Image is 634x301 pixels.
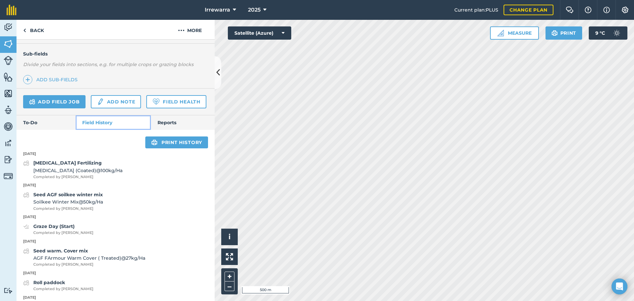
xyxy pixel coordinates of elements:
[17,214,215,220] p: [DATE]
[4,56,13,65] img: svg+xml;base64,PD94bWwgdmVyc2lvbj0iMS4wIiBlbmNvZGluZz0idXRmLTgiPz4KPCEtLSBHZW5lcmF0b3I6IEFkb2JlIE...
[33,223,75,229] strong: Graze Day (Start)
[7,5,17,15] img: fieldmargin Logo
[17,20,51,39] a: Back
[91,95,141,108] a: Add note
[4,89,13,98] img: svg+xml;base64,PHN2ZyB4bWxucz0iaHR0cDovL3d3dy53My5vcmcvMjAwMC9zdmciIHdpZHRoPSI1NiIgaGVpZ2h0PSI2MC...
[504,5,553,15] a: Change plan
[33,262,145,268] span: Completed by [PERSON_NAME]
[23,223,93,236] a: Graze Day (Start)Completed by [PERSON_NAME]
[23,61,194,67] em: Divide your fields into sections, e.g. for multiple crops or grazing blocks
[33,254,145,262] span: AGF FArmour Warm Cover ( Treated) @ 27 kg / Ha
[546,26,582,40] button: Print
[248,6,261,14] span: 2025
[4,39,13,49] img: svg+xml;base64,PHN2ZyB4bWxucz0iaHR0cDovL3d3dy53My5vcmcvMjAwMC9zdmciIHdpZHRoPSI1NiIgaGVpZ2h0PSI2MC...
[165,20,215,39] button: More
[17,295,215,301] p: [DATE]
[23,159,123,180] a: [MEDICAL_DATA] Fertilizing[MEDICAL_DATA] (Coated)@100kg/HaCompleted by [PERSON_NAME]
[225,282,234,291] button: –
[178,26,185,34] img: svg+xml;base64,PHN2ZyB4bWxucz0iaHR0cDovL3d3dy53My5vcmcvMjAwMC9zdmciIHdpZHRoPSIyMCIgaGVpZ2h0PSIyNC...
[454,6,498,14] span: Current plan : PLUS
[4,72,13,82] img: svg+xml;base64,PHN2ZyB4bWxucz0iaHR0cDovL3d3dy53My5vcmcvMjAwMC9zdmciIHdpZHRoPSI1NiIgaGVpZ2h0PSI2MC...
[33,248,88,254] strong: Seed warm. Cover mix
[4,287,13,294] img: svg+xml;base64,PD94bWwgdmVyc2lvbj0iMS4wIiBlbmNvZGluZz0idXRmLTgiPz4KPCEtLSBHZW5lcmF0b3I6IEFkb2JlIE...
[23,279,29,287] img: svg+xml;base64,PD94bWwgdmVyc2lvbj0iMS4wIiBlbmNvZGluZz0idXRmLTgiPz4KPCEtLSBHZW5lcmF0b3I6IEFkb2JlIE...
[17,151,215,157] p: [DATE]
[17,182,215,188] p: [DATE]
[17,115,76,130] a: To-Do
[33,160,102,166] strong: [MEDICAL_DATA] Fertilizing
[551,29,558,37] img: svg+xml;base64,PHN2ZyB4bWxucz0iaHR0cDovL3d3dy53My5vcmcvMjAwMC9zdmciIHdpZHRoPSIxOSIgaGVpZ2h0PSIyNC...
[497,30,504,36] img: Ruler icon
[589,26,627,40] button: 9 °C
[151,138,158,146] img: svg+xml;base64,PHN2ZyB4bWxucz0iaHR0cDovL3d3dy53My5vcmcvMjAwMC9zdmciIHdpZHRoPSIxOSIgaGVpZ2h0PSIyNC...
[4,171,13,181] img: svg+xml;base64,PD94bWwgdmVyc2lvbj0iMS4wIiBlbmNvZGluZz0idXRmLTgiPz4KPCEtLSBHZW5lcmF0b3I6IEFkb2JlIE...
[4,155,13,165] img: svg+xml;base64,PD94bWwgdmVyc2lvbj0iMS4wIiBlbmNvZGluZz0idXRmLTgiPz4KPCEtLSBHZW5lcmF0b3I6IEFkb2JlIE...
[621,7,629,13] img: A cog icon
[17,50,215,57] h4: Sub-fields
[23,279,93,292] a: Roll paddockCompleted by [PERSON_NAME]
[23,191,29,199] img: svg+xml;base64,PD94bWwgdmVyc2lvbj0iMS4wIiBlbmNvZGluZz0idXRmLTgiPz4KPCEtLSBHZW5lcmF0b3I6IEFkb2JlIE...
[4,22,13,32] img: svg+xml;base64,PD94bWwgdmVyc2lvbj0iMS4wIiBlbmNvZGluZz0idXRmLTgiPz4KPCEtLSBHZW5lcmF0b3I6IEFkb2JlIE...
[610,26,623,40] img: svg+xml;base64,PD94bWwgdmVyc2lvbj0iMS4wIiBlbmNvZGluZz0idXRmLTgiPz4KPCEtLSBHZW5lcmF0b3I6IEFkb2JlIE...
[23,247,29,255] img: svg+xml;base64,PD94bWwgdmVyc2lvbj0iMS4wIiBlbmNvZGluZz0idXRmLTgiPz4KPCEtLSBHZW5lcmF0b3I6IEFkb2JlIE...
[33,280,65,285] strong: Roll paddock
[612,279,627,294] div: Open Intercom Messenger
[17,239,215,245] p: [DATE]
[33,174,123,180] span: Completed by [PERSON_NAME]
[151,115,215,130] a: Reports
[23,191,103,211] a: Seed AGF soilkee winter mixSoilkee Winter Mix@50kg/HaCompleted by [PERSON_NAME]
[584,7,592,13] img: A question mark icon
[29,98,35,106] img: svg+xml;base64,PD94bWwgdmVyc2lvbj0iMS4wIiBlbmNvZGluZz0idXRmLTgiPz4KPCEtLSBHZW5lcmF0b3I6IEFkb2JlIE...
[33,198,103,206] span: Soilkee Winter Mix @ 50 kg / Ha
[145,136,208,148] a: Print history
[23,223,29,231] img: svg+xml;base64,PD94bWwgdmVyc2lvbj0iMS4wIiBlbmNvZGluZz0idXRmLTgiPz4KPCEtLSBHZW5lcmF0b3I6IEFkb2JlIE...
[566,7,574,13] img: Two speech bubbles overlapping with the left bubble in the forefront
[33,206,103,212] span: Completed by [PERSON_NAME]
[225,272,234,282] button: +
[23,26,26,34] img: svg+xml;base64,PHN2ZyB4bWxucz0iaHR0cDovL3d3dy53My5vcmcvMjAwMC9zdmciIHdpZHRoPSI5IiBoZWlnaHQ9IjI0Ii...
[23,75,80,84] a: Add sub-fields
[226,253,233,260] img: Four arrows, one pointing top left, one top right, one bottom right and the last bottom left
[603,6,610,14] img: svg+xml;base64,PHN2ZyB4bWxucz0iaHR0cDovL3d3dy53My5vcmcvMjAwMC9zdmciIHdpZHRoPSIxNyIgaGVpZ2h0PSIxNy...
[4,122,13,132] img: svg+xml;base64,PD94bWwgdmVyc2lvbj0iMS4wIiBlbmNvZGluZz0idXRmLTgiPz4KPCEtLSBHZW5lcmF0b3I6IEFkb2JlIE...
[33,192,103,198] strong: Seed AGF soilkee winter mix
[221,229,238,245] button: i
[228,26,291,40] button: Satellite (Azure)
[17,270,215,276] p: [DATE]
[23,247,145,268] a: Seed warm. Cover mixAGF FArmour Warm Cover ( Treated)@27kg/HaCompleted by [PERSON_NAME]
[23,159,29,167] img: svg+xml;base64,PD94bWwgdmVyc2lvbj0iMS4wIiBlbmNvZGluZz0idXRmLTgiPz4KPCEtLSBHZW5lcmF0b3I6IEFkb2JlIE...
[33,167,123,174] span: [MEDICAL_DATA] (Coated) @ 100 kg / Ha
[23,95,86,108] a: Add field job
[4,138,13,148] img: svg+xml;base64,PD94bWwgdmVyc2lvbj0iMS4wIiBlbmNvZGluZz0idXRmLTgiPz4KPCEtLSBHZW5lcmF0b3I6IEFkb2JlIE...
[595,26,605,40] span: 9 ° C
[4,105,13,115] img: svg+xml;base64,PD94bWwgdmVyc2lvbj0iMS4wIiBlbmNvZGluZz0idXRmLTgiPz4KPCEtLSBHZW5lcmF0b3I6IEFkb2JlIE...
[146,95,206,108] a: Field Health
[33,286,93,292] span: Completed by [PERSON_NAME]
[25,76,30,84] img: svg+xml;base64,PHN2ZyB4bWxucz0iaHR0cDovL3d3dy53My5vcmcvMjAwMC9zdmciIHdpZHRoPSIxNCIgaGVpZ2h0PSIyNC...
[33,230,93,236] span: Completed by [PERSON_NAME]
[490,26,539,40] button: Measure
[76,115,151,130] a: Field History
[97,98,104,106] img: svg+xml;base64,PD94bWwgdmVyc2lvbj0iMS4wIiBlbmNvZGluZz0idXRmLTgiPz4KPCEtLSBHZW5lcmF0b3I6IEFkb2JlIE...
[229,233,230,241] span: i
[205,6,230,14] span: Irrewarra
